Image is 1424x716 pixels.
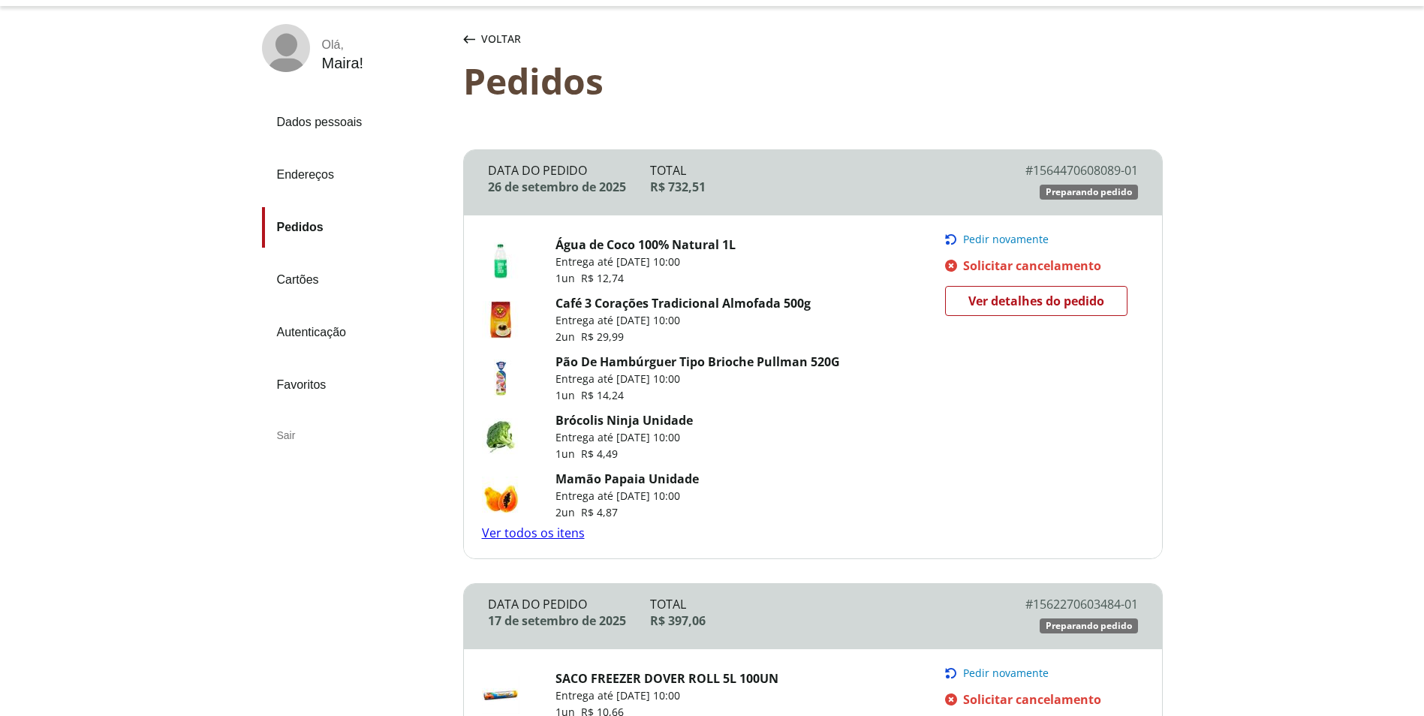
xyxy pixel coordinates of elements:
[975,596,1138,612] div: # 1562270603484-01
[482,525,585,541] a: Ver todos os itens
[555,670,778,687] a: SACO FREEZER DOVER ROLL 5L 100UN
[945,667,1137,679] button: Pedir novamente
[482,242,519,280] img: Água de Coco 100% Natural 1L
[963,667,1049,679] span: Pedir novamente
[481,32,521,47] span: Voltar
[488,596,651,612] div: Data do Pedido
[555,412,693,429] a: Brócolis Ninja Unidade
[555,372,840,387] p: Entrega até [DATE] 10:00
[488,612,651,629] div: 17 de setembro de 2025
[650,612,975,629] div: R$ 397,06
[463,60,1163,101] div: Pedidos
[262,312,451,353] a: Autenticação
[322,38,364,52] div: Olá ,
[945,233,1137,245] button: Pedir novamente
[945,286,1127,316] a: Ver detalhes do pedido
[650,179,975,195] div: R$ 732,51
[262,155,451,195] a: Endereços
[581,388,624,402] span: R$ 14,24
[650,162,975,179] div: Total
[555,329,581,344] span: 2 un
[555,430,693,445] p: Entrega até [DATE] 10:00
[975,162,1138,179] div: # 1564470608089-01
[482,360,519,397] img: Pão De Hambúrguer Tipo Brioche Pullman 520G
[460,24,524,54] button: Voltar
[963,257,1101,274] span: Solicitar cancelamento
[262,417,451,453] div: Sair
[488,179,651,195] div: 26 de setembro de 2025
[1046,620,1132,632] span: Preparando pedido
[262,102,451,143] a: Dados pessoais
[650,596,975,612] div: Total
[555,295,811,311] a: Café 3 Corações Tradicional Almofada 500g
[581,447,618,461] span: R$ 4,49
[262,260,451,300] a: Cartões
[262,365,451,405] a: Favoritos
[482,676,519,714] img: SACO FREEZER DOVER ROLL 5L 100UN
[963,691,1101,708] span: Solicitar cancelamento
[262,207,451,248] a: Pedidos
[555,271,581,285] span: 1 un
[945,257,1137,274] a: Solicitar cancelamento
[555,471,699,487] a: Mamão Papaia Unidade
[555,388,581,402] span: 1 un
[581,271,624,285] span: R$ 12,74
[555,313,811,328] p: Entrega até [DATE] 10:00
[555,447,581,461] span: 1 un
[945,691,1137,708] a: Solicitar cancelamento
[555,353,840,370] a: Pão De Hambúrguer Tipo Brioche Pullman 520G
[963,233,1049,245] span: Pedir novamente
[555,688,778,703] p: Entrega até [DATE] 10:00
[482,301,519,338] img: Café 3 Corações Tradicional Almofada 500g
[482,418,519,456] img: Brócolis Ninja Unidade
[555,254,736,269] p: Entrega até [DATE] 10:00
[555,489,699,504] p: Entrega até [DATE] 10:00
[581,505,618,519] span: R$ 4,87
[555,505,581,519] span: 2 un
[555,236,736,253] a: Água de Coco 100% Natural 1L
[322,55,364,72] div: Maira !
[1046,186,1132,198] span: Preparando pedido
[968,290,1104,312] span: Ver detalhes do pedido
[482,477,519,514] img: Mamão Papaia Unidade
[581,329,624,344] span: R$ 29,99
[488,162,651,179] div: Data do Pedido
